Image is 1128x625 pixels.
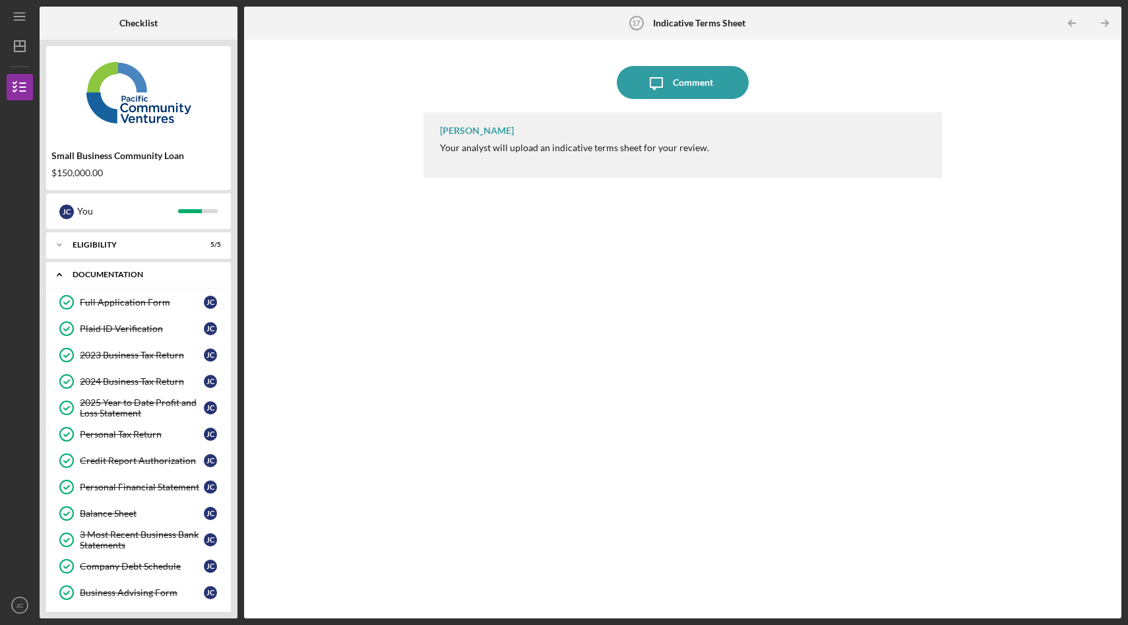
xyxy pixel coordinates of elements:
div: J C [204,401,217,414]
a: 2024 Business Tax ReturnJC [53,368,224,395]
div: J C [204,428,217,441]
div: Your analyst will upload an indicative terms sheet for your review. [440,143,709,153]
div: 2024 Business Tax Return [80,376,204,387]
div: J C [204,296,217,309]
div: J C [204,375,217,388]
div: J C [59,205,74,219]
a: Plaid ID VerificationJC [53,315,224,342]
a: 3 Most Recent Business Bank StatementsJC [53,527,224,553]
a: 2025 Year to Date Profit and Loss StatementJC [53,395,224,421]
div: You [77,200,178,222]
a: Credit Report AuthorizationJC [53,447,224,474]
button: JC [7,592,33,618]
b: Indicative Terms Sheet [653,18,745,28]
div: Documentation [73,271,214,279]
div: [PERSON_NAME] [440,125,514,136]
div: 2023 Business Tax Return [80,350,204,360]
div: Credit Report Authorization [80,455,204,466]
div: Personal Tax Return [80,429,204,440]
a: Company Debt ScheduleJC [53,553,224,579]
div: J C [204,507,217,520]
div: J C [204,560,217,573]
div: Full Application Form [80,297,204,308]
div: J C [204,533,217,546]
div: Business Advising Form [80,587,204,598]
div: J C [204,322,217,335]
a: Personal Financial StatementJC [53,474,224,500]
b: Checklist [119,18,158,28]
a: Personal Tax ReturnJC [53,421,224,447]
div: Eligibility [73,241,188,249]
div: J C [204,348,217,362]
a: Balance SheetJC [53,500,224,527]
div: Personal Financial Statement [80,482,204,492]
div: Balance Sheet [80,508,204,519]
button: Comment [617,66,749,99]
div: 5 / 5 [197,241,221,249]
div: $150,000.00 [51,168,226,178]
div: Company Debt Schedule [80,561,204,572]
tspan: 17 [632,19,640,27]
div: 2025 Year to Date Profit and Loss Statement [80,397,204,418]
div: J C [204,454,217,467]
img: Product logo [46,53,231,132]
div: Small Business Community Loan [51,150,226,161]
div: J C [204,480,217,494]
div: J C [204,586,217,599]
div: 3 Most Recent Business Bank Statements [80,529,204,550]
text: JC [16,602,24,609]
a: Full Application FormJC [53,289,224,315]
div: Plaid ID Verification [80,323,204,334]
div: Comment [673,66,713,99]
a: 2023 Business Tax ReturnJC [53,342,224,368]
a: Business Advising FormJC [53,579,224,606]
